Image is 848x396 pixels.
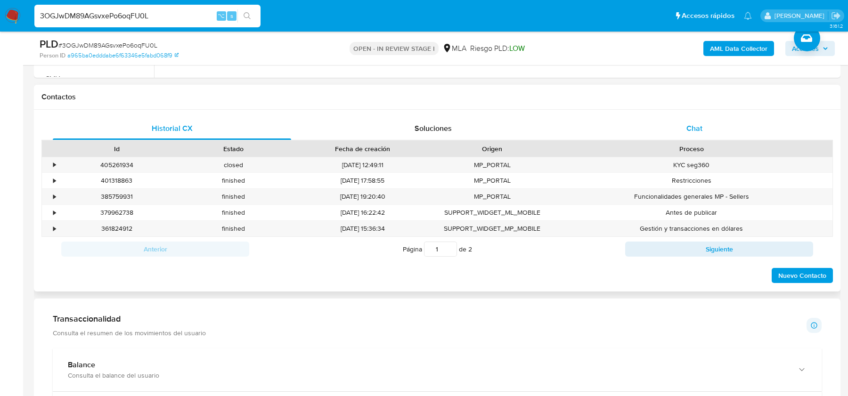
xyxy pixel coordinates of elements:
span: 2 [468,244,472,254]
div: MP_PORTAL [434,157,550,173]
button: AML Data Collector [703,41,774,56]
span: Accesos rápidos [682,11,734,21]
div: MP_PORTAL [434,189,550,204]
div: 361824912 [58,221,175,236]
div: 385759931 [58,189,175,204]
span: Soluciones [415,123,452,134]
div: Antes de publicar [550,205,832,220]
span: ⌥ [218,11,225,20]
p: magali.barcan@mercadolibre.com [775,11,828,20]
b: PLD [40,36,58,51]
div: • [53,192,56,201]
button: Nuevo Contacto [772,268,833,283]
button: CVU [36,68,154,90]
span: Página de [403,242,472,257]
div: • [53,224,56,233]
div: • [53,208,56,217]
div: finished [175,205,291,220]
div: Origen [440,144,544,154]
button: Siguiente [625,242,813,257]
div: 379962738 [58,205,175,220]
div: Funcionalidades generales MP - Sellers [550,189,832,204]
div: Estado [181,144,285,154]
div: • [53,161,56,170]
div: MLA [442,43,466,54]
a: a965ba0edddabe6f63346e5fabd068f9 [67,51,179,60]
span: Chat [686,123,702,134]
input: Buscar usuario o caso... [34,10,261,22]
a: Salir [831,11,841,21]
span: # 3OGJwDM89AGsvxePo6oqFU0L [58,40,157,50]
div: [DATE] 19:20:40 [292,189,434,204]
b: Person ID [40,51,65,60]
div: SUPPORT_WIDGET_ML_MOBILE [434,205,550,220]
div: Fecha de creación [298,144,427,154]
div: Restricciones [550,173,832,188]
span: s [230,11,233,20]
button: Anterior [61,242,249,257]
div: [DATE] 12:49:11 [292,157,434,173]
div: • [53,176,56,185]
button: search-icon [237,9,257,23]
button: Acciones [785,41,835,56]
div: Gestión y transacciones en dólares [550,221,832,236]
div: Proceso [557,144,826,154]
p: OPEN - IN REVIEW STAGE I [350,42,439,55]
span: Historial CX [152,123,193,134]
div: 405261934 [58,157,175,173]
div: Id [65,144,168,154]
div: finished [175,173,291,188]
div: MP_PORTAL [434,173,550,188]
span: Riesgo PLD: [470,43,525,54]
div: KYC seg360 [550,157,832,173]
div: SUPPORT_WIDGET_MP_MOBILE [434,221,550,236]
div: finished [175,189,291,204]
span: Nuevo Contacto [778,269,826,282]
div: [DATE] 16:22:42 [292,205,434,220]
a: Notificaciones [744,12,752,20]
div: [DATE] 15:36:34 [292,221,434,236]
span: Acciones [792,41,819,56]
div: 401318863 [58,173,175,188]
span: 3.161.2 [830,22,843,30]
div: [DATE] 17:58:55 [292,173,434,188]
div: closed [175,157,291,173]
b: AML Data Collector [710,41,767,56]
span: LOW [509,43,525,54]
div: finished [175,221,291,236]
h1: Contactos [41,92,833,102]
